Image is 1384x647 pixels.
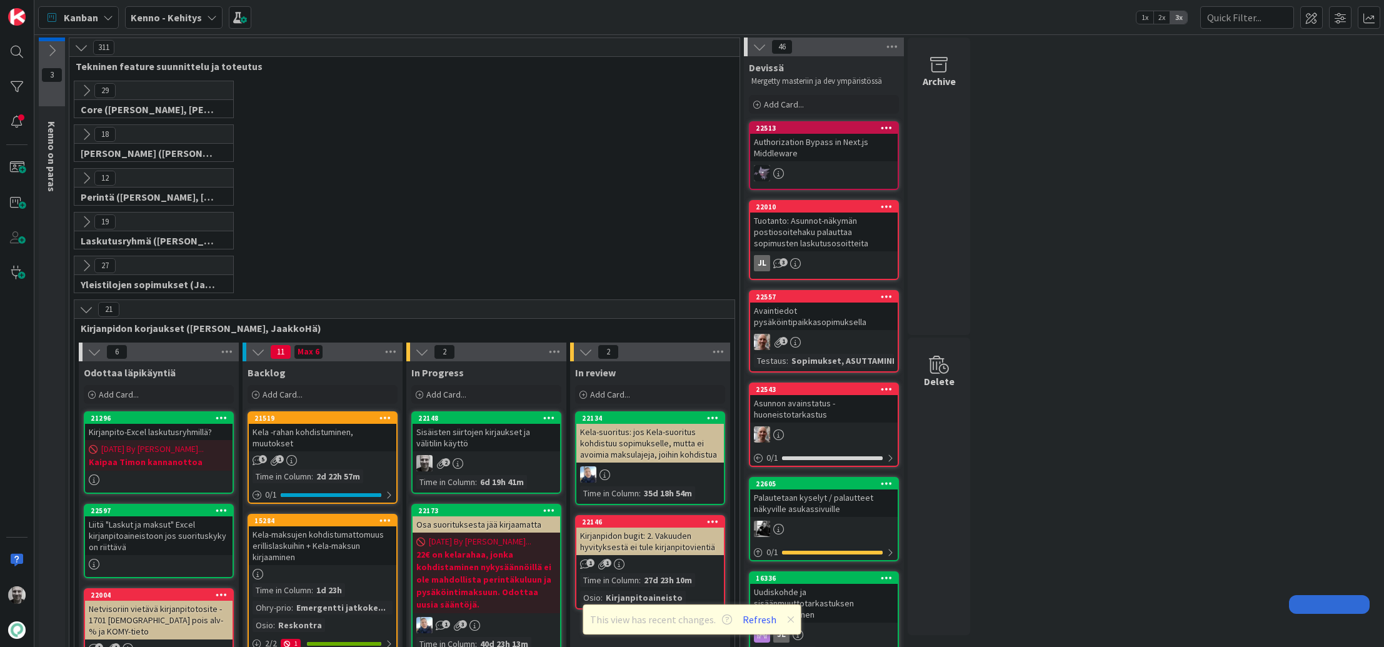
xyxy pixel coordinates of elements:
[94,171,116,186] span: 12
[276,455,284,463] span: 1
[641,573,695,587] div: 27d 23h 10m
[81,191,218,203] span: Perintä (Jaakko, PetriH, MikkoV, Pasi)
[580,466,596,483] img: JJ
[253,583,311,597] div: Time in Column
[750,334,898,350] div: VH
[76,60,724,73] span: Tekninen feature suunnittelu ja toteutus
[639,573,641,587] span: :
[265,488,277,501] span: 0 / 1
[416,548,556,611] b: 22€ on kelarahaa, jonka kohdistaminen nykysäännöillä ei ole mahdollista perintäkuluun ja pysäköin...
[253,601,291,614] div: Ohry-prio
[749,477,899,561] a: 22605Palautetaan kyselyt / palautteet näkyville asukassivuilleKM0/1
[756,293,898,301] div: 22557
[426,389,466,400] span: Add Card...
[459,620,467,628] span: 3
[598,344,619,359] span: 2
[94,258,116,273] span: 27
[590,389,630,400] span: Add Card...
[84,366,176,379] span: Odottaa läpikäyntiä
[1153,11,1170,24] span: 2x
[263,389,303,400] span: Add Card...
[750,201,898,251] div: 22010Tuotanto: Asunnot-näkymän postiosoitehaku palauttaa sopimusten laskutusosoitteita
[311,469,313,483] span: :
[751,76,896,86] p: Mergetty masteriin ja dev ympäristössä
[749,383,899,467] a: 22543Asunnon avainstatus - huoneistotarkastusVH0/1
[442,458,450,466] span: 2
[639,486,641,500] span: :
[253,618,273,632] div: Osio
[749,121,899,190] a: 22513Authorization Bypass in Next.js MiddlewareLM
[85,601,233,639] div: Netvisoriin vietävä kirjanpitotosite - 1701 [DEMOGRAPHIC_DATA] pois alv-% ja KOMY-tieto
[603,591,686,604] div: Kirjanpitoaineisto
[81,234,218,247] span: Laskutusryhmä (Antti, Harri, Keijo)
[750,384,898,395] div: 22543
[8,621,26,639] img: avatar
[85,589,233,639] div: 22004Netvisoriin vietävä kirjanpitotosite - 1701 [DEMOGRAPHIC_DATA] pois alv-% ja KOMY-tieto
[106,344,128,359] span: 6
[750,584,898,623] div: Uudiskohde ja sisäänmuuttotarkastuksen muodostuminen
[575,411,725,505] a: 22134Kela-suoritus: jos Kela-suoritus kohdistuu sopimukselle, mutta ei avoimia maksulajeja, joihi...
[576,413,724,424] div: 22134
[582,518,724,526] div: 22146
[64,10,98,25] span: Kanban
[94,214,116,229] span: 19
[85,505,233,516] div: 22597
[750,626,898,643] div: JL
[253,469,311,483] div: Time in Column
[1170,11,1187,24] span: 3x
[641,486,695,500] div: 35d 18h 54m
[94,127,116,142] span: 18
[249,526,396,565] div: Kela-maksujen kohdistumattomuus erillislaskuihin + Kela-maksun kirjaaminen
[248,411,398,504] a: 21519Kela -rahan kohdistuminen, muutoksetTime in Column:2d 22h 57m0/1
[750,478,898,489] div: 22605
[576,516,724,528] div: 22146
[750,123,898,161] div: 22513Authorization Bypass in Next.js Middleware
[749,200,899,280] a: 22010Tuotanto: Asunnot-näkymän postiosoitehaku palauttaa sopimusten laskutusosoitteitaJL
[254,414,396,423] div: 21519
[418,506,560,515] div: 22173
[81,147,218,159] span: Halti (Sebastian, VilleH, Riikka, Antti, MikkoV, PetriH, PetriM)
[298,349,319,355] div: Max 6
[249,413,396,424] div: 21519
[756,385,898,394] div: 22543
[590,612,732,627] span: This view has recent changes.
[754,334,770,350] img: VH
[576,528,724,555] div: Kirjanpidon bugit: 2. Vakuuden hyvityksestä ei tule kirjanpitovientiä
[750,201,898,213] div: 22010
[254,516,396,525] div: 15284
[434,344,455,359] span: 2
[249,424,396,451] div: Kela -rahan kohdistuminen, muutokset
[754,521,770,537] img: KM
[477,475,527,489] div: 6d 19h 41m
[576,413,724,463] div: 22134Kela-suoritus: jos Kela-suoritus kohdistuu sopimukselle, mutta ei avoimia maksulajeja, joihi...
[89,456,229,468] b: Kaipaa Timon kannanottoa
[750,426,898,443] div: VH
[924,374,955,389] div: Delete
[311,583,313,597] span: :
[923,74,956,89] div: Archive
[750,134,898,161] div: Authorization Bypass in Next.js Middleware
[418,414,560,423] div: 22148
[750,291,898,303] div: 22557
[413,424,560,451] div: Sisäisten siirtojen kirjaukset ja välitilin käyttö
[756,124,898,133] div: 22513
[750,478,898,517] div: 22605Palautetaan kyselyt / palautteet näkyville asukassivuille
[8,586,26,604] img: JH
[756,574,898,583] div: 16336
[101,443,204,456] span: [DATE] By [PERSON_NAME]...
[1200,6,1294,29] input: Quick Filter...
[46,121,58,192] span: Kenno on paras
[750,573,898,623] div: 16336Uudiskohde ja sisäänmuuttotarkastuksen muodostuminen
[91,591,233,599] div: 22004
[429,535,531,548] span: [DATE] By [PERSON_NAME]...
[85,516,233,555] div: Liitä "Laskut ja maksut" Excel kirjanpitoaineistoon jos suorituskyky on riittävä
[586,559,594,567] span: 1
[601,591,603,604] span: :
[750,573,898,584] div: 16336
[99,389,139,400] span: Add Card...
[94,83,116,98] span: 29
[413,505,560,533] div: 22173Osa suorituksesta jää kirjaamatta
[249,487,396,503] div: 0/1
[416,617,433,633] img: JJ
[413,617,560,633] div: JJ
